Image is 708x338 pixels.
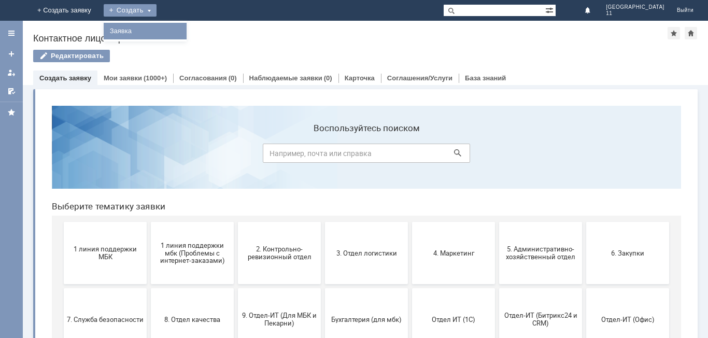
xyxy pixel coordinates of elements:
a: Мои заявки [104,74,142,82]
a: Создать заявку [39,74,91,82]
label: Воспользуйтесь поиском [219,25,427,36]
button: 4. Маркетинг [369,124,451,187]
a: Мои заявки [3,64,20,81]
button: 5. Административно-хозяйственный отдел [456,124,539,187]
a: Карточка [345,74,375,82]
button: 3. Отдел логистики [281,124,364,187]
a: Соглашения/Услуги [387,74,452,82]
button: 1 линия поддержки МБК [20,124,103,187]
div: Сделать домашней страницей [685,27,697,39]
span: 1 линия поддержки МБК [23,148,100,163]
button: Отдел ИТ (1С) [369,191,451,253]
a: Мои согласования [3,83,20,100]
div: Добавить в избранное [668,27,680,39]
button: Отдел-ИТ (Офис) [543,191,626,253]
button: 9. Отдел-ИТ (Для МБК и Пекарни) [194,191,277,253]
span: Франчайзинг [110,284,187,292]
span: 7. Служба безопасности [23,218,100,226]
span: [PERSON_NAME]. Услуги ИТ для МБК (оформляет L1) [285,276,361,300]
span: Отдел ИТ (1С) [372,218,448,226]
a: Заявка [106,25,185,37]
span: Расширенный поиск [545,5,556,15]
div: (0) [229,74,237,82]
span: 3. Отдел логистики [285,151,361,159]
span: 2. Контрольно-ревизионный отдел [197,148,274,163]
span: не актуален [372,284,448,292]
a: Наблюдаемые заявки [249,74,322,82]
span: Это соглашение не активно! [197,280,274,296]
span: Отдел-ИТ (Офис) [546,218,622,226]
span: [GEOGRAPHIC_DATA] [606,4,664,10]
button: Франчайзинг [107,257,190,319]
div: (1000+) [144,74,167,82]
span: 8. Отдел качества [110,218,187,226]
div: Контактное лицо "Брянск 11" [33,33,668,44]
div: (0) [324,74,332,82]
button: Отдел-ИТ (Битрикс24 и CRM) [456,191,539,253]
a: Создать заявку [3,46,20,62]
div: Создать [104,4,157,17]
span: 9. Отдел-ИТ (Для МБК и Пекарни) [197,214,274,230]
button: Это соглашение не активно! [194,257,277,319]
button: [PERSON_NAME]. Услуги ИТ для МБК (оформляет L1) [281,257,364,319]
button: 7. Служба безопасности [20,191,103,253]
button: не актуален [369,257,451,319]
span: Финансовый отдел [23,284,100,292]
a: База знаний [465,74,506,82]
span: 11 [606,10,664,17]
button: 2. Контрольно-ревизионный отдел [194,124,277,187]
span: 6. Закупки [546,151,622,159]
span: 5. Административно-хозяйственный отдел [459,148,535,163]
input: Например, почта или справка [219,46,427,65]
span: 1 линия поддержки мбк (Проблемы с интернет-заказами) [110,144,187,167]
a: Согласования [179,74,227,82]
button: 6. Закупки [543,124,626,187]
button: Бухгалтерия (для мбк) [281,191,364,253]
button: 1 линия поддержки мбк (Проблемы с интернет-заказами) [107,124,190,187]
span: Бухгалтерия (для мбк) [285,218,361,226]
span: 4. Маркетинг [372,151,448,159]
button: Финансовый отдел [20,257,103,319]
button: 8. Отдел качества [107,191,190,253]
span: Отдел-ИТ (Битрикс24 и CRM) [459,214,535,230]
header: Выберите тематику заявки [8,104,638,114]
